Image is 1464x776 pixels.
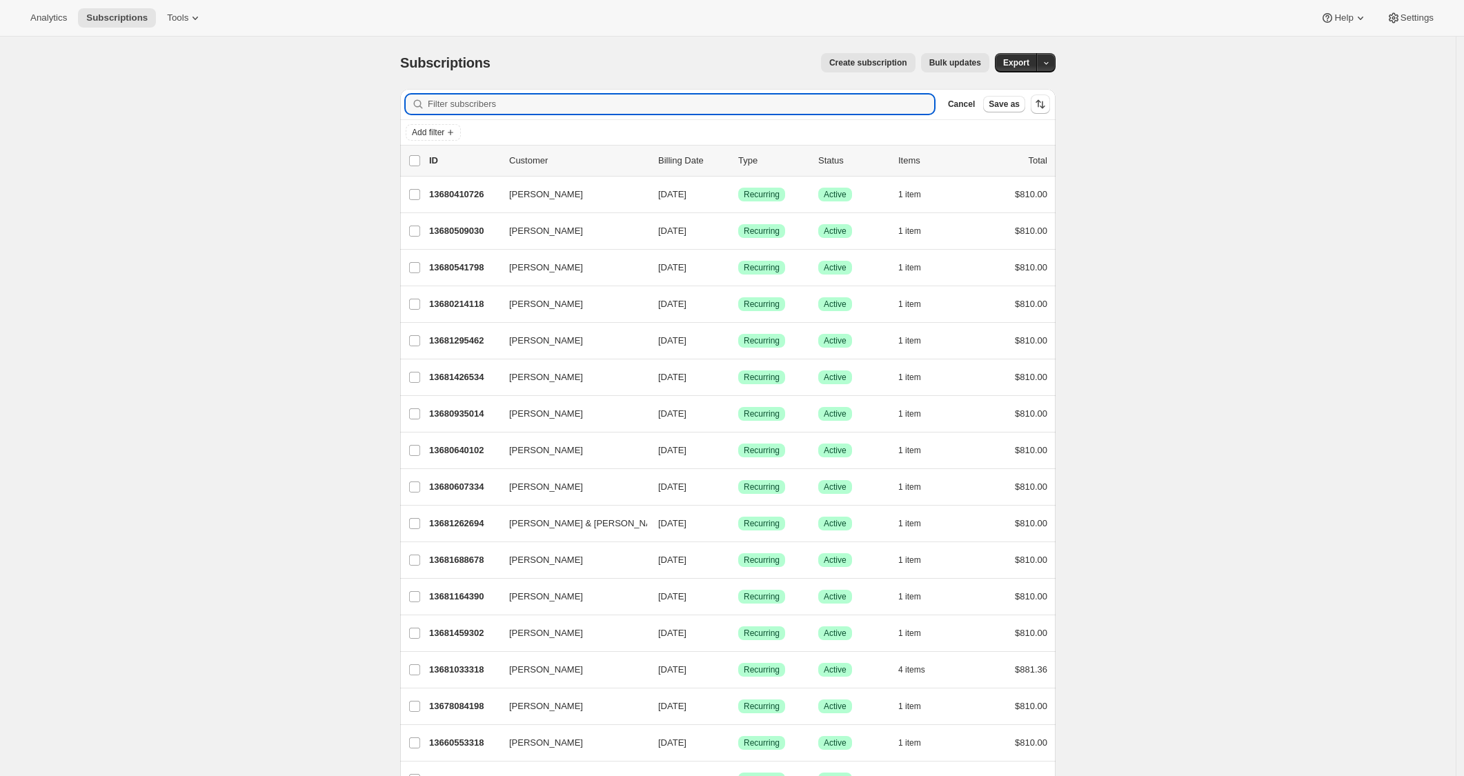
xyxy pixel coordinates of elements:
[744,445,780,456] span: Recurring
[501,659,639,681] button: [PERSON_NAME]
[658,445,686,455] span: [DATE]
[429,154,1047,168] div: IDCustomerBilling DateTypeStatusItemsTotal
[1334,12,1353,23] span: Help
[898,258,936,277] button: 1 item
[821,53,916,72] button: Create subscription
[429,517,498,530] p: 13681262694
[824,408,847,419] span: Active
[898,221,936,241] button: 1 item
[744,299,780,310] span: Recurring
[921,53,989,72] button: Bulk updates
[744,737,780,748] span: Recurring
[509,699,583,713] span: [PERSON_NAME]
[501,622,639,644] button: [PERSON_NAME]
[509,590,583,604] span: [PERSON_NAME]
[501,549,639,571] button: [PERSON_NAME]
[429,368,1047,387] div: 13681426534[PERSON_NAME][DATE]SuccessRecurringSuccessActive1 item$810.00
[509,480,583,494] span: [PERSON_NAME]
[824,335,847,346] span: Active
[898,262,921,273] span: 1 item
[898,697,936,716] button: 1 item
[898,331,936,350] button: 1 item
[898,624,936,643] button: 1 item
[501,293,639,315] button: [PERSON_NAME]
[429,660,1047,679] div: 13681033318[PERSON_NAME][DATE]SuccessRecurringSuccessActive4 items$881.36
[1378,8,1442,28] button: Settings
[429,261,498,275] p: 13680541798
[22,8,75,28] button: Analytics
[429,185,1047,204] div: 13680410726[PERSON_NAME][DATE]SuccessRecurringSuccessActive1 item$810.00
[658,189,686,199] span: [DATE]
[658,701,686,711] span: [DATE]
[159,8,210,28] button: Tools
[824,481,847,493] span: Active
[509,334,583,348] span: [PERSON_NAME]
[898,477,936,497] button: 1 item
[744,664,780,675] span: Recurring
[509,297,583,311] span: [PERSON_NAME]
[744,372,780,383] span: Recurring
[824,372,847,383] span: Active
[824,737,847,748] span: Active
[501,732,639,754] button: [PERSON_NAME]
[429,221,1047,241] div: 13680509030[PERSON_NAME][DATE]SuccessRecurringSuccessActive1 item$810.00
[898,299,921,310] span: 1 item
[824,262,847,273] span: Active
[1401,12,1434,23] span: Settings
[898,441,936,460] button: 1 item
[501,439,639,461] button: [PERSON_NAME]
[898,335,921,346] span: 1 item
[501,695,639,717] button: [PERSON_NAME]
[898,733,936,753] button: 1 item
[898,481,921,493] span: 1 item
[738,154,807,168] div: Type
[429,480,498,494] p: 13680607334
[744,335,780,346] span: Recurring
[429,697,1047,716] div: 13678084198[PERSON_NAME][DATE]SuccessRecurringSuccessActive1 item$810.00
[509,370,583,384] span: [PERSON_NAME]
[983,96,1025,112] button: Save as
[1015,481,1047,492] span: $810.00
[898,660,940,679] button: 4 items
[898,737,921,748] span: 1 item
[898,154,967,168] div: Items
[509,626,583,640] span: [PERSON_NAME]
[429,477,1047,497] div: 13680607334[PERSON_NAME][DATE]SuccessRecurringSuccessActive1 item$810.00
[429,626,498,640] p: 13681459302
[658,628,686,638] span: [DATE]
[942,96,980,112] button: Cancel
[744,591,780,602] span: Recurring
[429,444,498,457] p: 13680640102
[501,220,639,242] button: [PERSON_NAME]
[1015,372,1047,382] span: $810.00
[509,663,583,677] span: [PERSON_NAME]
[824,628,847,639] span: Active
[898,295,936,314] button: 1 item
[429,624,1047,643] div: 13681459302[PERSON_NAME][DATE]SuccessRecurringSuccessActive1 item$810.00
[429,587,1047,606] div: 13681164390[PERSON_NAME][DATE]SuccessRecurringSuccessActive1 item$810.00
[824,555,847,566] span: Active
[658,299,686,309] span: [DATE]
[429,736,498,750] p: 13660553318
[824,226,847,237] span: Active
[501,586,639,608] button: [PERSON_NAME]
[1015,664,1047,675] span: $881.36
[898,518,921,529] span: 1 item
[429,295,1047,314] div: 13680214118[PERSON_NAME][DATE]SuccessRecurringSuccessActive1 item$810.00
[429,334,498,348] p: 13681295462
[1015,226,1047,236] span: $810.00
[412,127,444,138] span: Add filter
[824,299,847,310] span: Active
[501,513,639,535] button: [PERSON_NAME] & [PERSON_NAME]
[658,591,686,601] span: [DATE]
[509,736,583,750] span: [PERSON_NAME]
[429,553,498,567] p: 13681688678
[509,154,647,168] p: Customer
[1015,445,1047,455] span: $810.00
[658,226,686,236] span: [DATE]
[429,441,1047,460] div: 13680640102[PERSON_NAME][DATE]SuccessRecurringSuccessActive1 item$810.00
[429,404,1047,424] div: 13680935014[PERSON_NAME][DATE]SuccessRecurringSuccessActive1 item$810.00
[429,154,498,168] p: ID
[744,518,780,529] span: Recurring
[989,99,1020,110] span: Save as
